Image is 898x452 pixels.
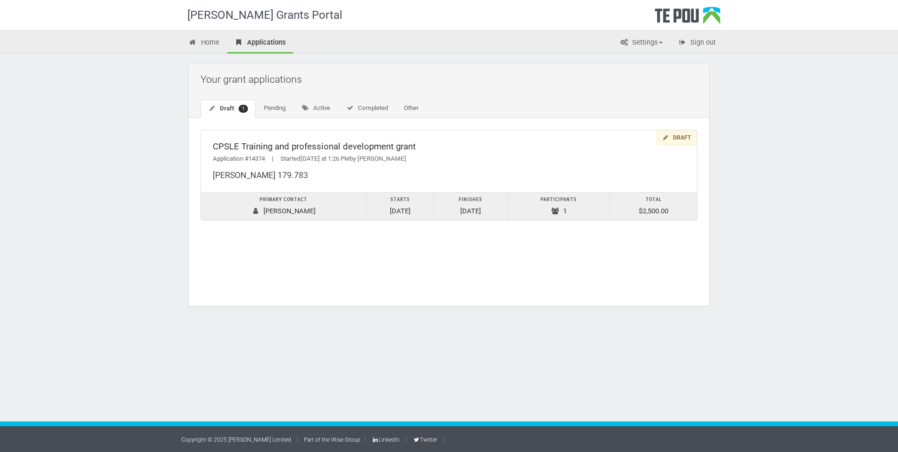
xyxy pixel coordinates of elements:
div: Te Pou Logo [655,7,720,30]
td: 1 [508,192,610,220]
span: [DATE] at 1:26 PM [301,155,350,162]
a: Home [181,33,226,54]
td: $2,500.00 [610,192,697,220]
td: [DATE] [366,192,434,220]
div: Starts [371,195,429,205]
a: LinkedIn [372,436,400,443]
td: [DATE] [434,192,508,220]
a: Completed [339,100,395,117]
div: Participants [513,195,605,205]
a: Sign out [671,33,723,54]
a: Pending [256,100,293,117]
div: Draft [656,130,697,146]
div: Application #14374 Started by [PERSON_NAME] [213,154,685,164]
h2: Your grant applications [201,68,702,90]
a: Settings [612,33,670,54]
td: [PERSON_NAME] [201,192,366,220]
a: Draft [201,100,255,118]
div: Total [615,195,692,205]
div: Primary contact [206,195,361,205]
a: Part of the Wise Group [304,436,360,443]
div: [PERSON_NAME] 179.783 [213,171,685,180]
a: Other [396,100,426,117]
span: 1 [239,105,248,113]
div: CPSLE Training and professional development grant [213,142,685,152]
div: Finishes [439,195,503,205]
a: Applications [227,33,293,54]
a: Active [294,100,338,117]
a: Twitter [412,436,437,443]
span: | [265,155,280,162]
a: Copyright © 2025 [PERSON_NAME] Limited [181,436,291,443]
